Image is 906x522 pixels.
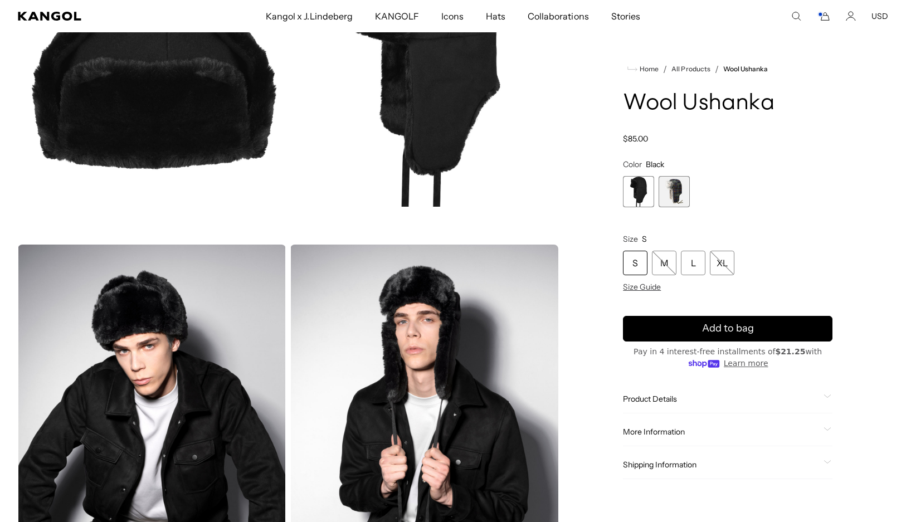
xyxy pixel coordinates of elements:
[723,65,768,73] a: Wool Ushanka
[659,176,690,207] label: Dark Flannel
[623,62,832,76] nav: breadcrumbs
[623,394,819,404] span: Product Details
[623,427,819,437] span: More Information
[846,11,856,21] a: Account
[646,159,664,169] span: Black
[627,64,659,74] a: Home
[623,282,661,292] span: Size Guide
[623,316,832,342] button: Add to bag
[671,65,710,73] a: All Products
[623,234,638,244] span: Size
[623,251,647,275] div: S
[623,159,642,169] span: Color
[710,251,734,275] div: XL
[659,62,667,76] li: /
[623,176,654,207] label: Black
[817,11,830,21] button: Cart
[623,91,832,116] h1: Wool Ushanka
[702,321,754,336] span: Add to bag
[871,11,888,21] button: USD
[710,62,719,76] li: /
[642,234,647,244] span: S
[18,12,176,21] a: Kangol
[623,134,648,144] span: $85.00
[652,251,676,275] div: M
[681,251,705,275] div: L
[659,176,690,207] div: 2 of 2
[623,460,819,470] span: Shipping Information
[623,176,654,207] div: 1 of 2
[637,65,659,73] span: Home
[791,11,801,21] summary: Search here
